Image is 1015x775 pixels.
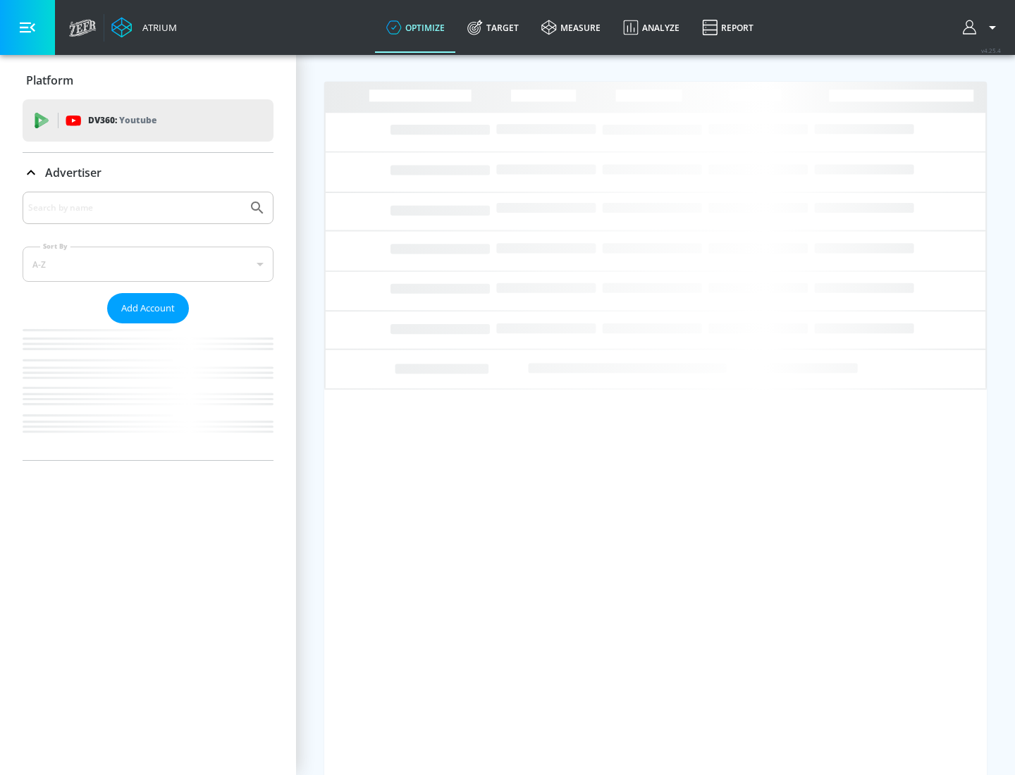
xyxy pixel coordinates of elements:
a: Report [691,2,765,53]
div: Platform [23,61,273,100]
a: optimize [375,2,456,53]
nav: list of Advertiser [23,323,273,460]
span: v 4.25.4 [981,46,1001,54]
p: DV360: [88,113,156,128]
div: A-Z [23,247,273,282]
label: Sort By [40,242,70,251]
input: Search by name [28,199,242,217]
p: Platform [26,73,73,88]
p: Advertiser [45,165,101,180]
a: Target [456,2,530,53]
div: Advertiser [23,153,273,192]
p: Youtube [119,113,156,128]
div: Advertiser [23,192,273,460]
div: Atrium [137,21,177,34]
button: Add Account [107,293,189,323]
a: Atrium [111,17,177,38]
a: measure [530,2,612,53]
span: Add Account [121,300,175,316]
a: Analyze [612,2,691,53]
div: DV360: Youtube [23,99,273,142]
